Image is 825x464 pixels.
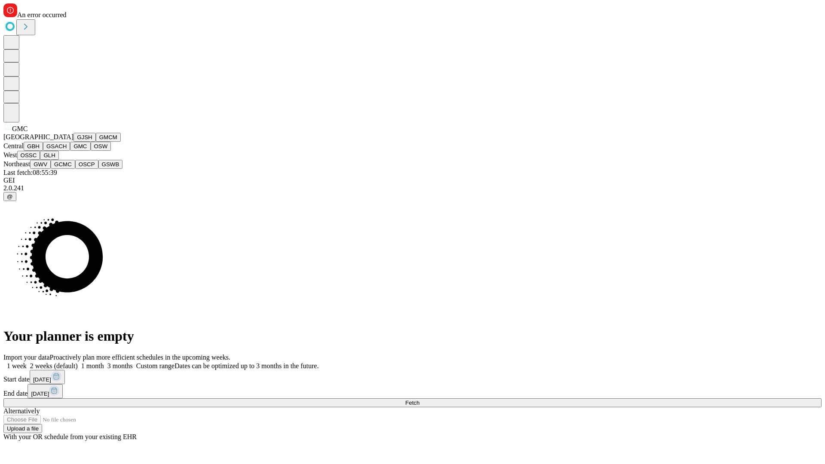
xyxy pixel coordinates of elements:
span: Northeast [3,160,30,168]
button: GJSH [73,133,96,142]
span: Custom range [136,362,174,369]
span: @ [7,193,13,200]
button: GBH [24,142,43,151]
div: Start date [3,370,822,384]
button: OSW [91,142,111,151]
button: GLH [40,151,58,160]
button: GSWB [98,160,123,169]
button: GMC [70,142,90,151]
span: Proactively plan more efficient schedules in the upcoming weeks. [50,354,230,361]
span: [DATE] [33,376,51,383]
span: GMC [12,125,27,132]
span: Alternatively [3,407,40,415]
span: Central [3,142,24,150]
span: Last fetch: 08:55:39 [3,169,57,176]
span: 1 week [7,362,27,369]
button: [DATE] [27,384,63,398]
div: End date [3,384,822,398]
span: With your OR schedule from your existing EHR [3,433,137,440]
span: 1 month [81,362,104,369]
span: [GEOGRAPHIC_DATA] [3,133,73,140]
span: An error occurred [17,11,67,18]
span: 2 weeks (default) [30,362,78,369]
span: 3 months [107,362,133,369]
button: GCMC [51,160,75,169]
button: OSSC [17,151,40,160]
span: Fetch [405,400,419,406]
span: Dates can be optimized up to 3 months in the future. [174,362,318,369]
span: [DATE] [31,391,49,397]
button: [DATE] [30,370,65,384]
div: 2.0.241 [3,184,822,192]
button: GMCM [96,133,121,142]
h1: Your planner is empty [3,328,822,344]
button: @ [3,192,16,201]
button: OSCP [75,160,98,169]
button: GWV [30,160,51,169]
div: GEI [3,177,822,184]
button: Fetch [3,398,822,407]
span: West [3,151,17,159]
span: Import your data [3,354,50,361]
button: Upload a file [3,424,42,433]
button: GSACH [43,142,70,151]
